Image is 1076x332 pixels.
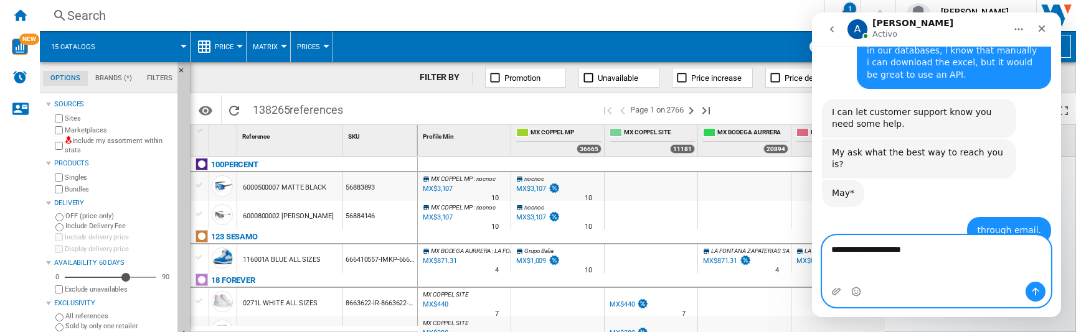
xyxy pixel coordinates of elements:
[55,313,64,321] input: All references
[775,264,779,277] div: Delivery Time : 4 days
[159,272,172,282] div: 90
[701,125,791,156] div: MX BODEGA AURRERA 20894 offers sold by MX BODEGA AURRERA
[10,86,239,127] div: Antonietta dice…
[214,269,234,289] button: Enviar un mensaje…
[531,128,602,139] span: MX COPPEL MP
[65,185,172,194] label: Bundles
[431,247,491,254] span: MX BODEGA AURRERA
[516,213,546,221] div: MX$3,107
[197,31,240,62] div: Price
[474,175,496,182] span: : nocnoc
[672,68,753,88] button: Price increase
[585,221,592,233] div: Delivery Time : 10 days
[608,298,649,311] div: MX$440
[624,128,695,139] span: MX COPPEL SITE
[524,204,544,211] span: nocnoc
[420,125,511,144] div: Profile Min Sort None
[243,173,326,202] div: 6000500007 MATTE BLACK
[54,99,172,109] div: Sources
[65,136,172,155] label: Include my assortment within stats
[684,95,699,124] button: Next page
[55,173,63,182] input: Singles
[348,133,360,140] span: SKU
[691,73,742,83] span: Price increase
[139,71,180,86] md-tab-item: Filters
[55,213,64,221] input: OFF (price only)
[343,201,417,229] div: 56884146
[495,308,499,320] div: Delivery Time : 7 days
[211,229,258,244] div: Click to filter on that brand
[65,136,72,144] img: mysite-not-bg-18x18.png
[548,255,560,265] img: promotionV3.png
[46,31,184,62] div: 15 catalogs
[54,159,172,168] div: Products
[39,274,49,284] button: Selector de emoji
[578,68,659,88] button: Unavailable
[10,86,204,126] div: I can let customer support know you need some help.
[253,31,284,62] button: Matrix
[808,31,897,62] div: Competidores (16)
[492,247,590,254] span: : LA FONTANA ZAPATERIAS SA DE CV
[155,205,239,232] div: through email.
[65,126,172,135] label: Marketplaces
[785,73,838,83] span: Price decrease
[524,247,554,254] span: Grupo Balia
[43,71,88,86] md-tab-item: Options
[610,300,635,308] div: MX$440
[421,298,448,311] div: Last updated : Monday, 6 October 2025 06:50
[222,95,247,124] button: Reload
[495,264,499,277] div: Delivery Time : 4 days
[243,246,321,274] div: 116001A BLUE ALL SIZES
[421,183,453,195] div: Last updated : Monday, 6 October 2025 07:37
[65,233,172,242] label: Include delivery price
[10,167,239,205] div: Antonietta dice…
[485,68,566,88] button: Promotion
[577,144,602,154] div: 36665 offers sold by MX COPPEL MP
[805,247,900,254] span: LA FONTANA ZAPATERIAS SA DE CV
[55,185,63,193] input: Bundles
[297,43,320,51] span: Prices
[811,128,882,139] span: MX WALMART
[636,298,649,309] img: promotionV3.png
[10,205,239,242] div: jorge dice…
[474,204,496,211] span: : nocnoc
[703,257,737,265] div: MX$871.31
[630,95,684,124] span: Page 1 on 2766
[212,125,237,144] div: Sort None
[65,285,172,294] label: Exclude unavailables
[253,43,278,51] span: Matrix
[243,289,318,318] div: 0271L WHITE ALL SIZES
[670,144,695,154] div: 11181 offers sold by MX COPPEL SITE
[55,245,63,253] input: Display delivery price
[240,125,342,144] div: Reference Sort None
[19,34,39,45] span: NEW
[423,320,469,326] span: MX COPPEL SITE
[193,99,218,121] button: Options
[55,233,63,241] input: Include delivery price
[52,272,62,282] div: 0
[343,288,417,316] div: 8663622-IR-8663622-240
[165,212,229,224] div: through email.
[420,71,473,84] div: FILTER BY
[615,95,630,124] button: >Previous page
[20,95,179,117] span: I can let customer support know you need some help.
[177,62,192,85] button: Hide
[423,291,469,298] span: MX COPPEL SITE
[514,183,560,195] div: MX$3,107
[585,192,592,205] div: Delivery Time : 10 days
[55,114,63,122] input: Sites
[55,223,64,231] input: Include Delivery Fee
[431,204,473,211] span: MX COPPEL MP
[242,133,270,140] span: Reference
[343,244,417,273] div: 666410557-IMKP-666410298N5082
[12,70,27,85] img: alerts-logo.svg
[765,68,846,88] button: Price decrease
[420,125,511,144] div: Sort None
[54,258,172,268] div: Availability 60 Days
[211,157,258,172] div: Click to filter on that brand
[65,173,172,182] label: Singles
[51,43,95,51] span: 15 catalogs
